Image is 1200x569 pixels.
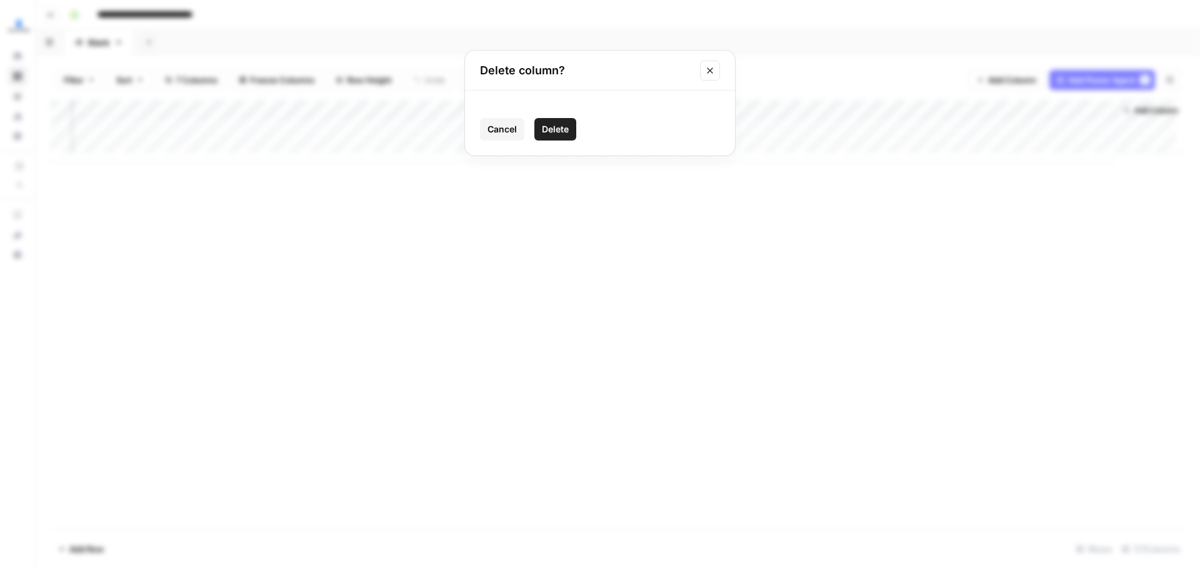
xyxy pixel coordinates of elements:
button: Close modal [700,61,720,81]
span: Delete [542,123,569,136]
h2: Delete column? [480,62,692,79]
button: Cancel [480,118,524,141]
span: Cancel [487,123,517,136]
button: Delete [534,118,576,141]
